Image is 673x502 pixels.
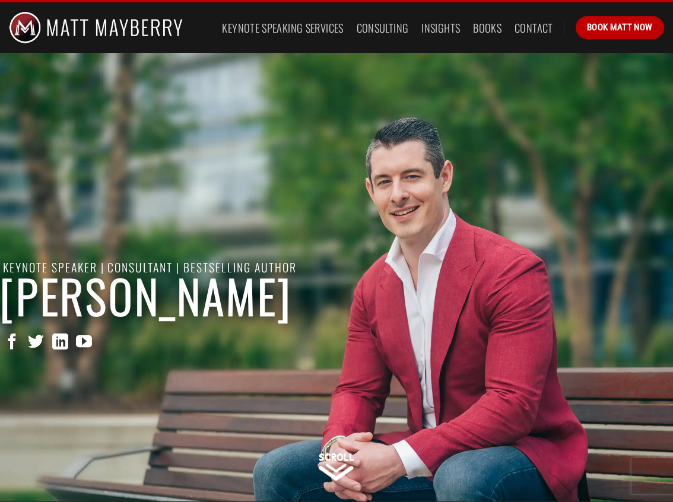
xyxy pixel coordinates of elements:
[319,453,354,481] img: Scroll Down
[587,20,653,34] span: Book Matt Now
[52,334,68,352] a: Follow on LinkedIn
[357,17,409,39] a: Consulting
[9,2,183,53] img: Matt Mayberry
[576,16,664,39] a: Book Matt Now
[515,17,553,39] a: Contact
[222,17,343,39] a: Keynote Speaking Services
[4,334,20,352] a: Follow on Facebook
[473,17,501,39] a: Books
[421,17,460,39] a: Insights
[76,334,92,352] a: Follow on YouTube
[28,334,44,352] a: Follow on Twitter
